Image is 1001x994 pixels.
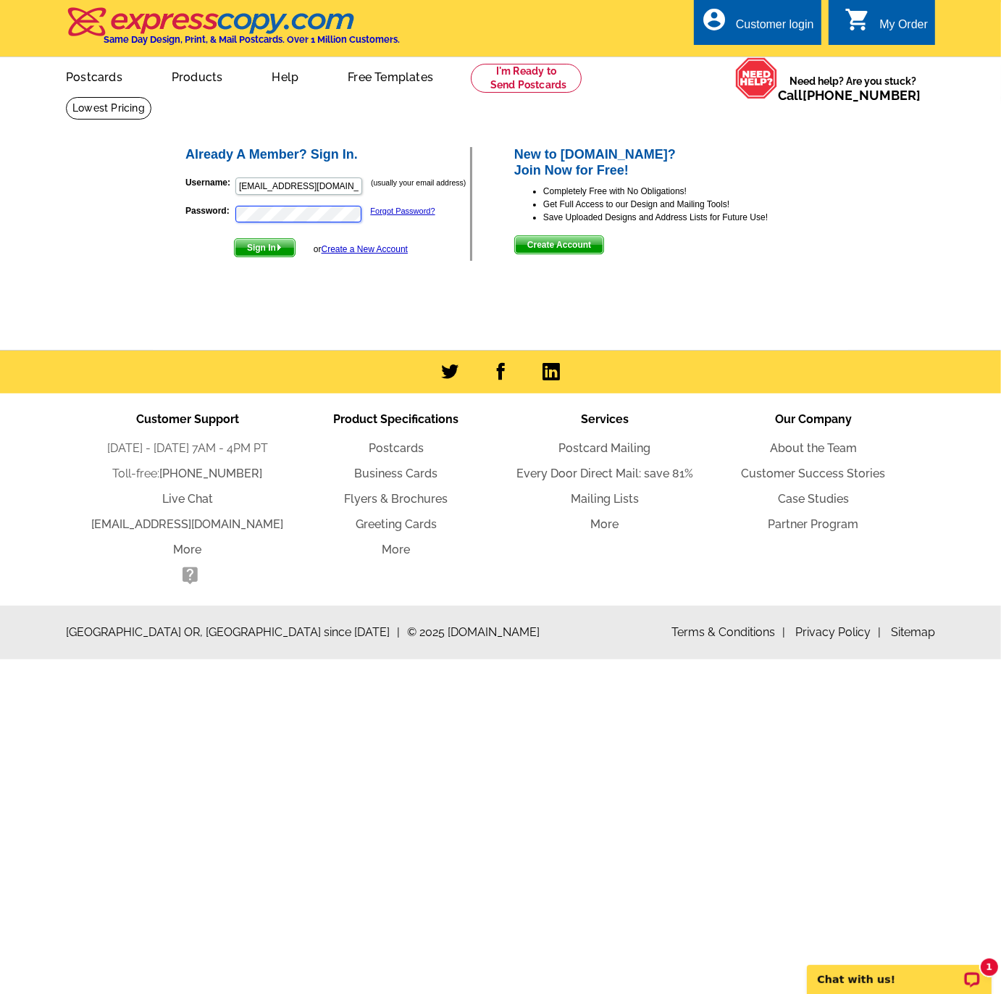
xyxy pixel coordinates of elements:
[795,625,881,639] a: Privacy Policy
[778,492,849,506] a: Case Studies
[324,59,456,93] a: Free Templates
[382,543,411,556] a: More
[160,467,263,480] a: [PHONE_NUMBER]
[768,517,859,531] a: Partner Program
[104,34,400,45] h4: Same Day Design, Print, & Mail Postcards. Over 1 Million Customers.
[83,440,292,457] li: [DATE] - [DATE] 7AM - 4PM PT
[778,88,921,103] span: Call
[43,59,146,93] a: Postcards
[162,492,213,506] a: Live Chat
[370,206,435,215] a: Forgot Password?
[845,16,928,34] a: shopping_cart My Order
[735,57,778,99] img: help
[345,492,448,506] a: Flyers & Brochures
[334,412,459,426] span: Product Specifications
[314,243,408,256] div: or
[407,624,540,641] span: © 2025 [DOMAIN_NAME]
[66,17,400,45] a: Same Day Design, Print, & Mail Postcards. Over 1 Million Customers.
[879,18,928,38] div: My Order
[591,517,619,531] a: More
[235,239,295,256] span: Sign In
[742,467,886,480] a: Customer Success Stories
[185,176,234,189] label: Username:
[543,211,818,224] li: Save Uploaded Designs and Address Lists for Future Use!
[355,467,438,480] a: Business Cards
[581,412,629,426] span: Services
[515,236,603,254] span: Create Account
[701,16,814,34] a: account_circle Customer login
[371,178,466,187] small: (usually your email address)
[803,88,921,103] a: [PHONE_NUMBER]
[356,517,437,531] a: Greeting Cards
[83,465,292,483] li: Toll-free:
[185,147,470,163] h2: Already A Member? Sign In.
[845,7,871,33] i: shopping_cart
[775,412,852,426] span: Our Company
[369,441,424,455] a: Postcards
[276,244,282,251] img: button-next-arrow-white.png
[514,147,818,178] h2: New to [DOMAIN_NAME]? Join Now for Free!
[248,59,322,93] a: Help
[671,625,785,639] a: Terms & Conditions
[571,492,639,506] a: Mailing Lists
[174,543,202,556] a: More
[891,625,935,639] a: Sitemap
[185,204,234,217] label: Password:
[778,74,928,103] span: Need help? Are you stuck?
[770,441,857,455] a: About the Team
[66,624,400,641] span: [GEOGRAPHIC_DATA] OR, [GEOGRAPHIC_DATA] since [DATE]
[234,238,296,257] button: Sign In
[136,412,239,426] span: Customer Support
[516,467,693,480] a: Every Door Direct Mail: save 81%
[736,18,814,38] div: Customer login
[148,59,246,93] a: Products
[514,235,604,254] button: Create Account
[322,244,408,254] a: Create a New Account
[797,948,1001,994] iframe: LiveChat chat widget
[701,7,727,33] i: account_circle
[543,198,818,211] li: Get Full Access to our Design and Mailing Tools!
[543,185,818,198] li: Completely Free with No Obligations!
[341,177,359,195] keeper-lock: Open Keeper Popup
[92,517,284,531] a: [EMAIL_ADDRESS][DOMAIN_NAME]
[559,441,651,455] a: Postcard Mailing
